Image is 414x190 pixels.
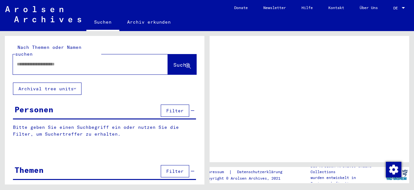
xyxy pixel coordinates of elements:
[5,6,81,22] img: Arolsen_neg.svg
[166,108,184,114] span: Filter
[15,104,53,115] div: Personen
[166,168,184,174] span: Filter
[173,61,190,68] span: Suche
[386,162,401,177] div: Zustimmung ändern
[386,162,401,177] img: Zustimmung ändern
[393,6,400,10] span: DE
[310,175,384,186] p: wurden entwickelt in Partnerschaft mit
[203,169,229,175] a: Impressum
[13,83,82,95] button: Archival tree units
[86,14,119,31] a: Suchen
[385,167,409,183] img: yv_logo.png
[161,105,189,117] button: Filter
[119,14,179,30] a: Archiv erkunden
[310,163,384,175] p: Die Arolsen Archives Online-Collections
[232,169,290,175] a: Datenschutzerklärung
[15,44,82,57] mat-label: Nach Themen oder Namen suchen
[15,164,44,176] div: Themen
[203,169,290,175] div: |
[168,54,196,74] button: Suche
[203,175,290,181] p: Copyright © Arolsen Archives, 2021
[161,165,189,177] button: Filter
[13,124,196,138] p: Bitte geben Sie einen Suchbegriff ein oder nutzen Sie die Filter, um Suchertreffer zu erhalten.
